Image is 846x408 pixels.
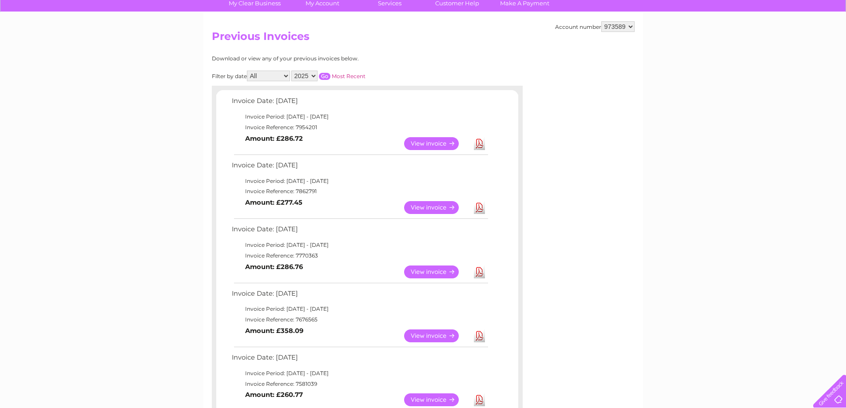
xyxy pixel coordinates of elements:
a: Download [474,265,485,278]
td: Invoice Period: [DATE] - [DATE] [230,368,489,379]
a: View [404,329,469,342]
b: Amount: £260.77 [245,391,303,399]
a: Download [474,201,485,214]
b: Amount: £286.76 [245,263,303,271]
div: Download or view any of your previous invoices below. [212,55,445,62]
div: Account number [555,21,635,32]
td: Invoice Date: [DATE] [230,95,489,111]
a: View [404,137,469,150]
div: Clear Business is a trading name of Verastar Limited (registered in [GEOGRAPHIC_DATA] No. 3667643... [214,5,633,43]
a: Most Recent [332,73,365,79]
a: Log out [817,38,838,44]
b: Amount: £286.72 [245,135,303,143]
b: Amount: £277.45 [245,198,302,206]
a: Blog [769,38,782,44]
a: View [404,201,469,214]
td: Invoice Reference: 7862791 [230,186,489,197]
a: Telecoms [737,38,763,44]
td: Invoice Reference: 7581039 [230,379,489,389]
td: Invoice Reference: 7770363 [230,250,489,261]
td: Invoice Date: [DATE] [230,159,489,176]
a: View [404,393,469,406]
h2: Previous Invoices [212,30,635,47]
td: Invoice Reference: 7676565 [230,314,489,325]
td: Invoice Date: [DATE] [230,288,489,304]
a: 0333 014 3131 [679,4,740,16]
td: Invoice Date: [DATE] [230,223,489,240]
a: Energy [712,38,731,44]
a: Water [690,38,707,44]
td: Invoice Date: [DATE] [230,352,489,368]
img: logo.png [30,23,75,50]
td: Invoice Period: [DATE] - [DATE] [230,176,489,186]
div: Filter by date [212,71,445,81]
td: Invoice Period: [DATE] - [DATE] [230,111,489,122]
td: Invoice Reference: 7954201 [230,122,489,133]
a: Download [474,329,485,342]
b: Amount: £358.09 [245,327,303,335]
a: View [404,265,469,278]
td: Invoice Period: [DATE] - [DATE] [230,240,489,250]
a: Download [474,393,485,406]
td: Invoice Period: [DATE] - [DATE] [230,304,489,314]
a: Download [474,137,485,150]
a: Contact [787,38,809,44]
